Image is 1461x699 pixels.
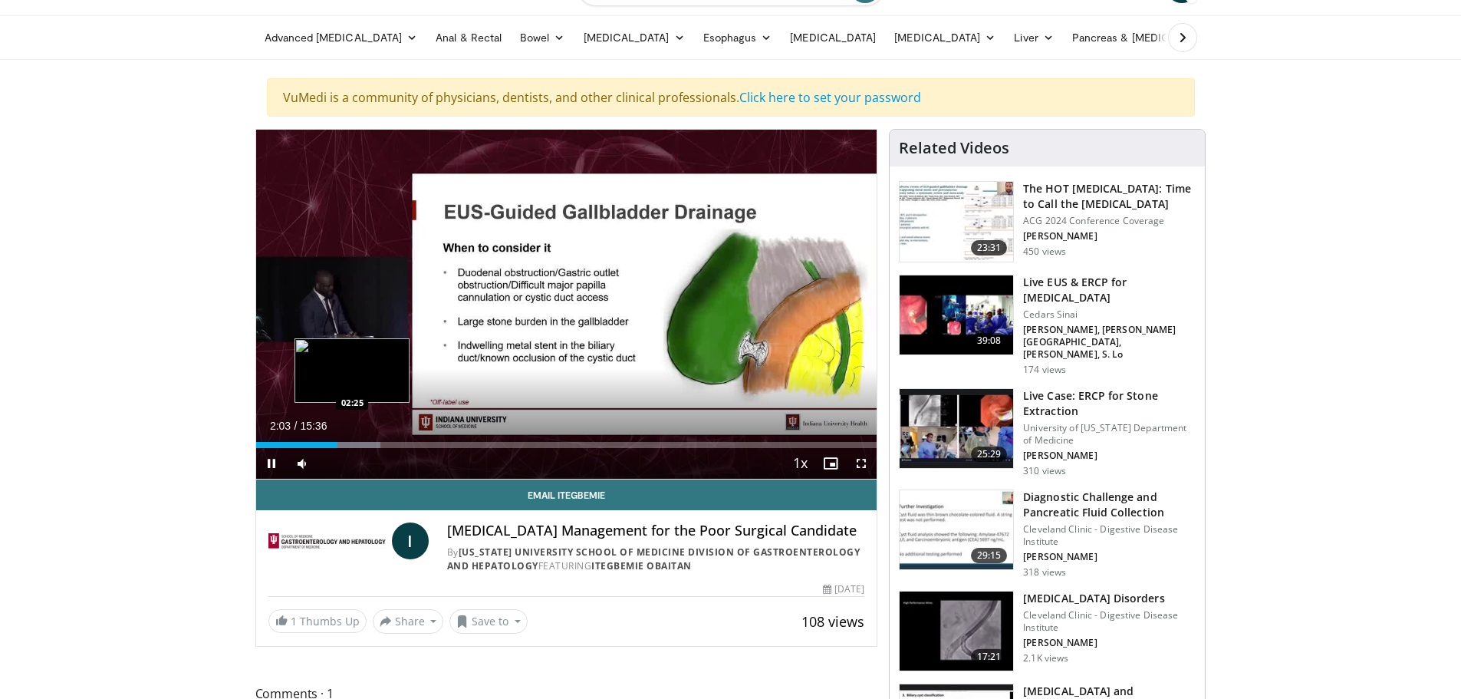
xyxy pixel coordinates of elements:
a: [MEDICAL_DATA] [781,22,885,53]
p: [PERSON_NAME] [1023,230,1196,242]
a: I [392,523,429,559]
img: ba50df68-c1e0-47c3-8b2c-701c38947694.150x105_q85_crop-smart_upscale.jpg [900,182,1013,262]
button: Mute [287,448,318,479]
h4: [MEDICAL_DATA] Management for the Poor Surgical Candidate [447,523,864,539]
a: Itegbemie Obaitan [591,559,692,572]
p: [PERSON_NAME] [1023,551,1196,563]
a: 29:15 Diagnostic Challenge and Pancreatic Fluid Collection Cleveland Clinic - Digestive Disease I... [899,490,1196,579]
a: Liver [1005,22,1062,53]
a: Advanced [MEDICAL_DATA] [255,22,427,53]
button: Enable picture-in-picture mode [815,448,846,479]
span: 1 [291,614,297,628]
img: 988aa6cd-5af5-4b12-ac8b-5ddcd403959d.150x105_q85_crop-smart_upscale.jpg [900,275,1013,355]
h3: Live EUS & ERCP for [MEDICAL_DATA] [1023,275,1196,305]
div: VuMedi is a community of physicians, dentists, and other clinical professionals. [267,78,1195,117]
span: 29:15 [971,548,1008,563]
a: Bowel [511,22,574,53]
button: Pause [256,448,287,479]
a: Esophagus [694,22,782,53]
span: 2:03 [270,420,291,432]
p: Cedars Sinai [1023,308,1196,321]
h4: Related Videos [899,139,1009,157]
p: ACG 2024 Conference Coverage [1023,215,1196,227]
img: 48af654a-1c49-49ef-8b1b-08112d907465.150x105_q85_crop-smart_upscale.jpg [900,389,1013,469]
p: [PERSON_NAME] [1023,450,1196,462]
p: Cleveland Clinic - Digestive Disease Institute [1023,523,1196,548]
p: [PERSON_NAME] [1023,637,1196,649]
a: 23:31 The HOT [MEDICAL_DATA]: Time to Call the [MEDICAL_DATA] ACG 2024 Conference Coverage [PERSO... [899,181,1196,262]
p: University of [US_STATE] Department of Medicine [1023,422,1196,447]
div: By FEATURING [447,546,864,573]
div: [DATE] [823,582,864,596]
a: 17:21 [MEDICAL_DATA] Disorders Cleveland Clinic - Digestive Disease Institute [PERSON_NAME] 2.1K ... [899,591,1196,672]
a: 39:08 Live EUS & ERCP for [MEDICAL_DATA] Cedars Sinai [PERSON_NAME], [PERSON_NAME][GEOGRAPHIC_DAT... [899,275,1196,376]
span: 15:36 [300,420,327,432]
p: [PERSON_NAME], [PERSON_NAME][GEOGRAPHIC_DATA], [PERSON_NAME], S. Lo [1023,324,1196,361]
img: 2be06fa1-8f42-4bab-b66d-9367dd3d8d02.150x105_q85_crop-smart_upscale.jpg [900,592,1013,671]
p: 174 views [1023,364,1066,376]
a: Click here to set your password [739,89,921,106]
a: Pancreas & [MEDICAL_DATA] [1063,22,1242,53]
div: Progress Bar [256,442,877,448]
h3: [MEDICAL_DATA] Disorders [1023,591,1196,606]
span: 25:29 [971,447,1008,462]
p: 450 views [1023,246,1066,258]
button: Playback Rate [785,448,815,479]
h3: Diagnostic Challenge and Pancreatic Fluid Collection [1023,490,1196,520]
video-js: Video Player [256,130,877,480]
a: 25:29 Live Case: ERCP for Stone Extraction University of [US_STATE] Department of Medicine [PERSO... [899,388,1196,477]
img: Indiana University School of Medicine Division of Gastroenterology and Hepatology [268,523,386,559]
a: Anal & Rectal [426,22,511,53]
button: Save to [449,609,528,634]
span: 23:31 [971,240,1008,256]
h3: The HOT [MEDICAL_DATA]: Time to Call the [MEDICAL_DATA] [1023,181,1196,212]
button: Share [373,609,444,634]
a: [MEDICAL_DATA] [885,22,1005,53]
p: 2.1K views [1023,652,1068,664]
p: 310 views [1023,465,1066,477]
span: 17:21 [971,649,1008,664]
span: / [295,420,298,432]
img: 7a1cb544-669a-4e07-9a7a-1466b74f52a8.150x105_q85_crop-smart_upscale.jpg [900,490,1013,570]
a: [MEDICAL_DATA] [574,22,694,53]
p: 318 views [1023,566,1066,579]
img: image.jpeg [295,338,410,403]
h3: Live Case: ERCP for Stone Extraction [1023,388,1196,419]
a: 1 Thumbs Up [268,609,367,633]
p: Cleveland Clinic - Digestive Disease Institute [1023,609,1196,634]
a: Email Itegbemie [256,480,877,510]
a: [US_STATE] University School of Medicine Division of Gastroenterology and Hepatology [447,546,860,572]
button: Fullscreen [846,448,877,479]
span: 39:08 [971,333,1008,348]
span: 108 views [801,612,864,631]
